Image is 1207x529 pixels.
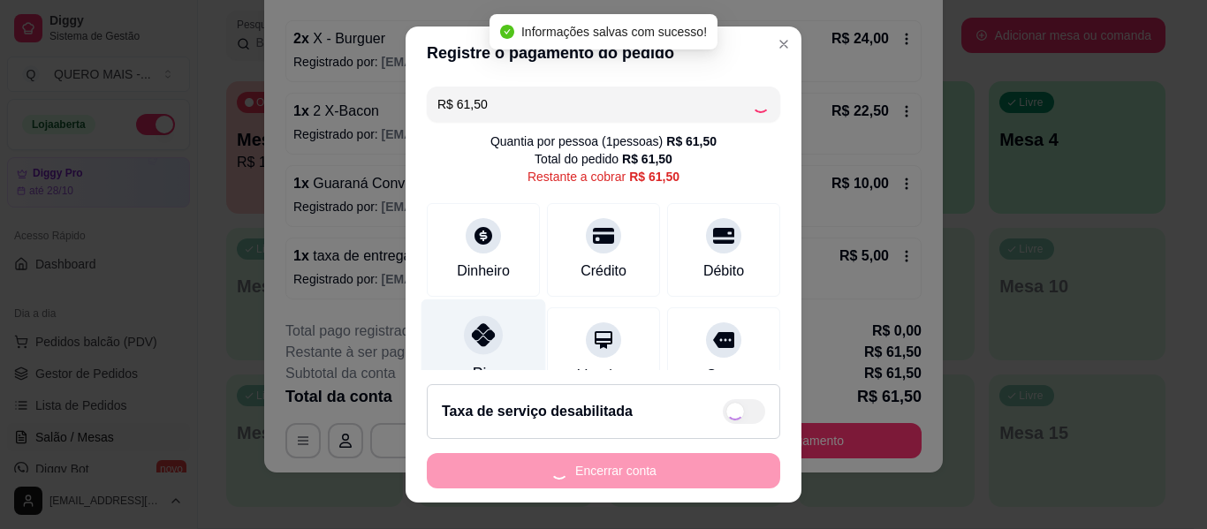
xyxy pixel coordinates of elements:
[521,25,707,39] span: Informações salvas com sucesso!
[581,261,626,282] div: Crédito
[457,261,510,282] div: Dinheiro
[706,365,741,386] div: Outro
[770,30,798,58] button: Close
[578,365,630,386] div: Voucher
[442,401,633,422] h2: Taxa de serviço desabilitada
[629,168,679,185] div: R$ 61,50
[473,362,494,385] div: Pix
[535,150,672,168] div: Total do pedido
[622,150,672,168] div: R$ 61,50
[666,132,717,150] div: R$ 61,50
[752,95,770,113] div: Loading
[406,26,801,79] header: Registre o pagamento do pedido
[703,261,744,282] div: Débito
[490,132,717,150] div: Quantia por pessoa ( 1 pessoas)
[500,25,514,39] span: check-circle
[437,87,752,122] input: Ex.: hambúrguer de cordeiro
[528,168,679,185] div: Restante a cobrar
